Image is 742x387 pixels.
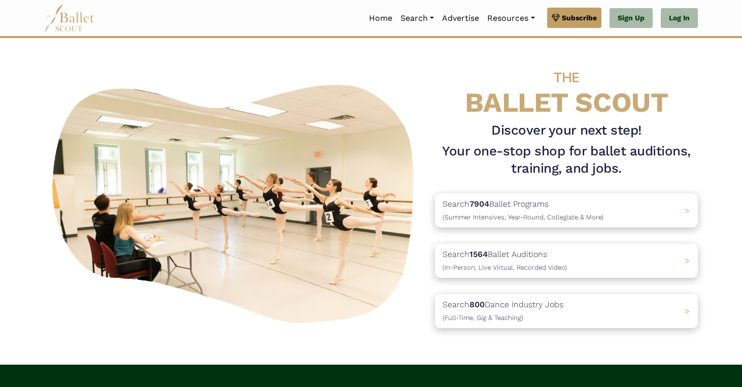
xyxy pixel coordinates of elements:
[435,143,698,177] h1: Your one-stop shop for ballet auditions, training, and jobs.
[562,12,597,23] span: Subscribe
[443,298,563,324] p: Search Dance Industry Jobs
[552,12,560,23] img: gem.svg
[547,8,601,28] a: Subscribe
[685,306,690,316] span: >
[661,8,698,28] a: Log In
[610,8,653,28] a: Sign Up
[435,244,698,278] a: Search1564Ballet Auditions(In-Person, Live Virtual, Recorded Video) >
[435,294,698,328] a: Search800Dance Industry Jobs(Full-Time, Gig & Teaching) >
[443,248,567,274] p: Search Ballet Auditions
[443,198,603,223] p: Search Ballet Programs
[443,213,603,221] span: (Summer Intensives, Year-Round, Collegiate & More)
[443,314,523,321] span: (Full-Time, Gig & Teaching)
[685,256,690,266] span: >
[396,8,438,29] a: Search
[469,199,489,209] b: 7904
[44,74,427,329] img: A group of ballerinas talking to each other in a ballet studio
[435,58,698,118] h4: BALLET SCOUT
[554,69,579,86] span: THE
[435,122,698,139] h3: Discover your next step!
[435,193,698,228] a: Search7904Ballet Programs(Summer Intensives, Year-Round, Collegiate & More)>
[469,300,485,309] b: 800
[365,8,396,29] a: Home
[438,8,483,29] a: Advertise
[483,8,538,29] a: Resources
[443,264,567,271] span: (In-Person, Live Virtual, Recorded Video)
[685,206,690,215] span: >
[469,249,488,259] b: 1564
